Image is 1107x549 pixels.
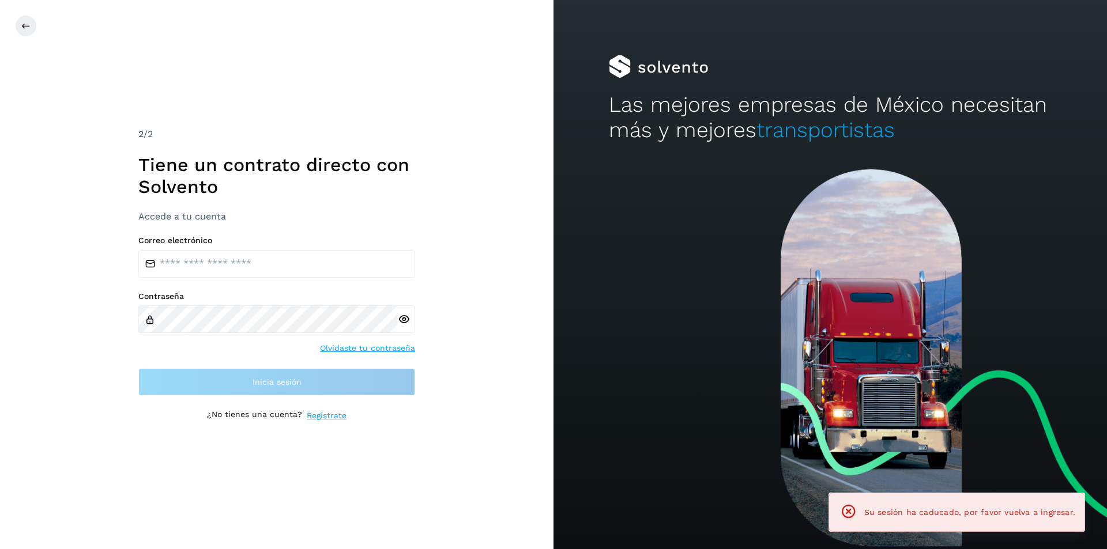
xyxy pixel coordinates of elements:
h2: Las mejores empresas de México necesitan más y mejores [609,92,1052,143]
h3: Accede a tu cuenta [138,211,415,222]
p: ¿No tienes una cuenta? [207,410,302,422]
span: 2 [138,128,144,139]
a: Regístrate [307,410,347,422]
span: Inicia sesión [253,378,302,386]
a: Olvidaste tu contraseña [320,342,415,354]
h1: Tiene un contrato directo con Solvento [138,154,415,198]
label: Correo electrónico [138,236,415,245]
span: transportistas [756,118,895,142]
span: Su sesión ha caducado, por favor vuelva a ingresar. [864,508,1075,517]
label: Contraseña [138,291,415,301]
button: Inicia sesión [138,368,415,396]
div: /2 [138,127,415,141]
